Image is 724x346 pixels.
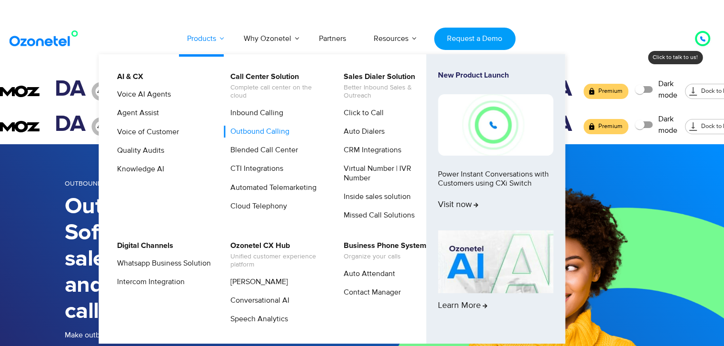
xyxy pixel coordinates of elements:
a: Automated Telemarketing [224,182,318,194]
span: Dark mode [658,78,678,101]
a: Request a Demo [434,28,516,50]
span: Better Inbound Sales & Outreach [344,84,437,100]
a: [PERSON_NAME] [224,276,289,288]
div: Predicts a root domain's ranking potential relative to the domains in our index. [55,111,113,142]
h1: BA [542,111,572,138]
div: Predicts a root domain's ranking potential relative to the domains in our index. [55,76,113,107]
a: Ozonetel CX HubUnified customer experience platform [224,240,326,270]
a: Conversational AI [224,295,291,306]
a: Contact Manager [337,287,402,298]
span: Organize your calls [344,253,426,261]
a: Products [173,23,230,54]
a: Knowledge AI [111,163,166,175]
a: Why Ozonetel [230,23,305,54]
span: OUTBOUND CALL CENTER SOLUTION [65,179,180,188]
text: 40 [97,123,105,131]
a: Call Center SolutionComplete call center on the cloud [224,71,326,101]
h1: BA [542,76,572,102]
a: CTI Integrations [224,163,285,175]
a: Quality Audits [111,145,166,157]
a: Missed Call Solutions [337,209,416,221]
h1: DA [55,111,85,138]
a: Business Phone SystemOrganize your calls [337,240,428,262]
a: Learn More [438,230,553,327]
a: Digital Channels [111,240,175,252]
h1: DA [55,76,85,102]
a: Voice AI Agents [111,89,172,100]
a: Inbound Calling [224,107,285,119]
a: Agent Assist [111,107,160,119]
img: New-Project-17.png [438,94,553,155]
p: Make outbound processes faster, more efficient, and more effective. [65,329,362,341]
span: Visit now [438,200,478,210]
a: Sales Dialer SolutionBetter Inbound Sales & Outreach [337,71,439,101]
div: Brand Authority™ is a score (1-100) developed by Moz that measures the total strength of a brand. [542,111,572,142]
a: Auto Attendant [337,268,397,280]
span: Premium [593,87,628,96]
a: Inside sales solution [337,191,412,203]
a: Whatsapp Business Solution [111,257,212,269]
a: Virtual Number | IVR Number [337,163,439,184]
span: Learn More [438,301,487,311]
h1: Outbound call center Software for efficient sales, proactive support, and automated callbacks [65,194,362,325]
a: Partners [305,23,360,54]
a: Cloud Telephony [224,200,288,212]
a: Blended Call Center [224,144,299,156]
span: Complete call center on the cloud [230,84,324,100]
a: Resources [360,23,422,54]
span: Premium [593,122,628,131]
a: Click to Call [337,107,385,119]
div: Brand Authority™ is a score (1-100) developed by Moz that measures the total strength of a brand. [542,76,572,107]
text: 40 [97,88,105,96]
a: New Product LaunchPower Instant Conversations with Customers using CXi SwitchVisit now [438,71,553,227]
a: Speech Analytics [224,313,289,325]
img: AI [438,230,553,293]
span: Unified customer experience platform [230,253,324,269]
a: Voice of Customer [111,126,180,138]
a: Auto Dialers [337,126,386,138]
span: Dark mode [658,113,678,136]
a: Intercom Integration [111,276,186,288]
a: CRM Integrations [337,144,403,156]
a: Outbound Calling [224,126,291,138]
a: AI & CX [111,71,145,83]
